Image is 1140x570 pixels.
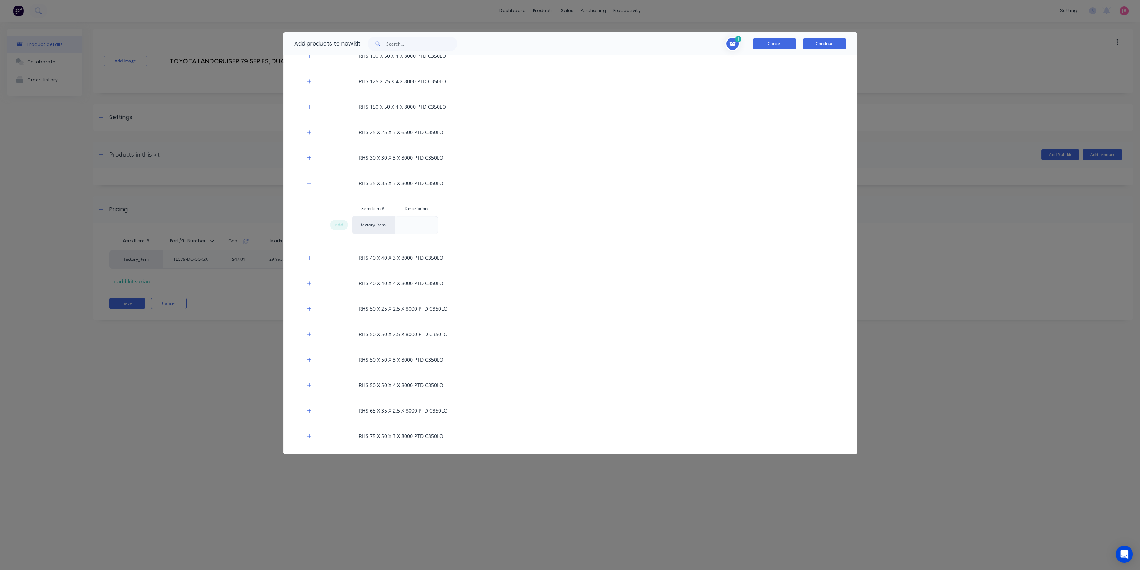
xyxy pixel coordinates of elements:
[283,119,857,145] div: RHS 25 X 25 X 3 X 6500 PTD C350LO
[283,94,857,119] div: RHS 150 X 50 X 4 X 8000 PTD C350LO
[283,398,857,423] div: RHS 65 X 35 X 2.5 X 8000 PTD C350LO
[735,36,741,42] span: 1
[283,372,857,398] div: RHS 50 X 50 X 4 X 8000 PTD C350LO
[283,170,857,196] div: RHS 35 X 35 X 3 X 8000 PTD C350LO
[352,216,395,234] div: factory_item
[395,202,438,216] div: Description
[1116,546,1133,563] div: Open Intercom Messenger
[283,69,857,94] div: RHS 125 X 75 X 4 X 8000 PTD C350LO
[386,37,457,51] input: Search...
[283,32,361,55] div: Add products to new kit
[352,202,395,216] div: Xero Item #
[335,221,343,229] span: add
[753,38,796,49] button: Cancel
[283,145,857,170] div: RHS 30 X 30 X 3 X 8000 PTD C350LO
[283,321,857,347] div: RHS 50 X 50 X 2.5 X 8000 PTD C350LO
[283,423,857,449] div: RHS 75 X 50 X 3 X 8000 PTD C350LO
[283,43,857,69] div: RHS 100 X 50 X 4 X 8000 PTD C350LO
[283,347,857,372] div: RHS 50 X 50 X 3 X 8000 PTD C350LO
[725,37,742,51] button: Toggle cart dropdown
[283,296,857,321] div: RHS 50 X 25 X 2.5 X 8000 PTD C350LO
[803,38,846,49] button: Continue
[283,270,857,296] div: RHS 40 X 40 X 4 X 8000 PTD C350LO
[283,449,857,474] div: RHS 75 X 50 X 4 X 8000 PTD C350LO
[330,220,348,230] div: add
[283,245,857,270] div: RHS 40 X 40 X 3 X 8000 PTD C350LO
